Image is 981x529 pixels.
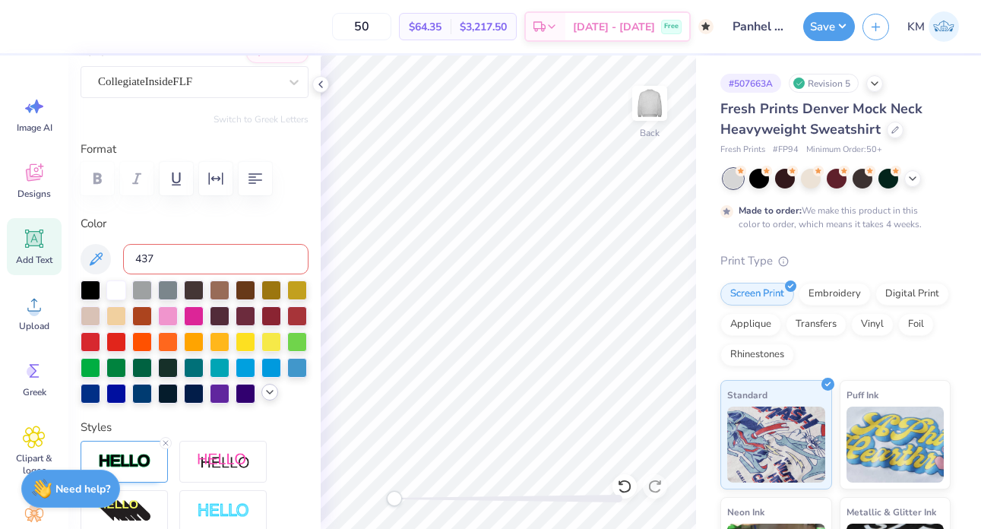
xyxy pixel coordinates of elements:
input: Untitled Design [721,11,796,42]
img: 3D Illusion [98,499,151,524]
span: Greek [23,386,46,398]
img: Shadow [197,452,250,471]
span: Upload [19,320,49,332]
div: Vinyl [851,313,894,336]
div: Screen Print [720,283,794,306]
span: Free [664,21,679,32]
span: Fresh Prints [720,144,765,157]
span: Add Text [16,254,52,266]
span: [DATE] - [DATE] [573,19,655,35]
img: Standard [727,407,825,483]
img: Kate Maclennan [929,11,959,42]
button: Switch to Greek Letters [214,113,309,125]
div: We make this product in this color to order, which means it takes 4 weeks. [739,204,926,231]
img: Stroke [98,453,151,470]
span: Metallic & Glitter Ink [847,504,936,520]
span: Fresh Prints Denver Mock Neck Heavyweight Sweatshirt [720,100,922,138]
span: Designs [17,188,51,200]
strong: Made to order: [739,204,802,217]
div: Back [640,126,660,140]
button: Save [803,12,855,41]
label: Color [81,215,309,233]
span: Puff Ink [847,387,878,403]
img: Back [634,88,665,119]
span: Standard [727,387,767,403]
div: Digital Print [875,283,949,306]
div: Rhinestones [720,344,794,366]
strong: Need help? [55,482,110,496]
div: Revision 5 [789,74,859,93]
div: # 507663A [720,74,781,93]
input: – – [332,13,391,40]
span: Image AI [17,122,52,134]
div: Applique [720,313,781,336]
span: $64.35 [409,19,441,35]
div: Transfers [786,313,847,336]
span: # FP94 [773,144,799,157]
span: Clipart & logos [9,452,59,477]
div: Accessibility label [387,491,402,506]
div: Print Type [720,252,951,270]
div: Embroidery [799,283,871,306]
span: Neon Ink [727,504,764,520]
label: Styles [81,419,112,436]
label: Format [81,141,309,158]
img: Negative Space [197,502,250,520]
span: KM [907,18,925,36]
img: Puff Ink [847,407,945,483]
span: $3,217.50 [460,19,507,35]
div: Foil [898,313,934,336]
input: e.g. 7428 c [123,244,309,274]
a: KM [900,11,966,42]
span: Minimum Order: 50 + [806,144,882,157]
